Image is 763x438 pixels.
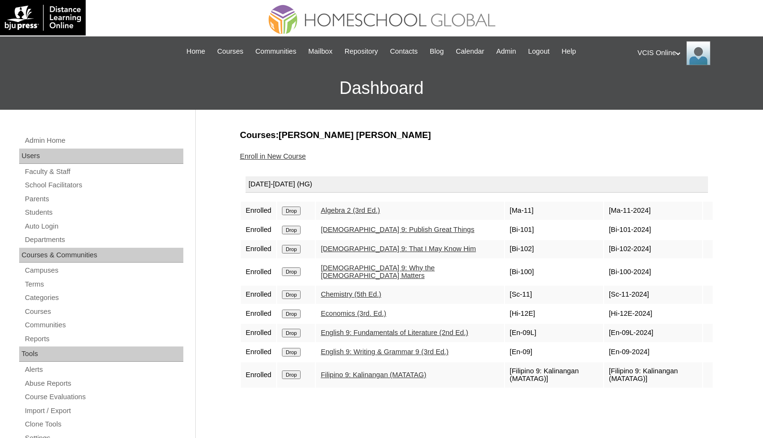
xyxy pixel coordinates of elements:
a: [DEMOGRAPHIC_DATA] 9: Why the [DEMOGRAPHIC_DATA] Matters [321,264,435,280]
a: Admin [492,46,521,57]
td: [Hi-12E] [505,305,603,323]
a: Home [182,46,210,57]
td: [En-09-2024] [604,343,702,361]
a: Categories [24,292,183,304]
a: Students [24,207,183,219]
a: Logout [523,46,554,57]
td: [Bi-102] [505,240,603,258]
td: [Bi-101] [505,221,603,239]
a: Blog [425,46,449,57]
a: [DEMOGRAPHIC_DATA] 9: That I May Know Him [321,245,476,253]
input: Drop [282,370,301,379]
input: Drop [282,207,301,215]
td: [Bi-100] [505,259,603,285]
a: Enroll in New Course [240,152,306,160]
div: VCIS Online [638,41,753,65]
td: Enrolled [241,259,276,285]
a: Campuses [24,265,183,277]
td: [En-09L] [505,324,603,342]
a: [DEMOGRAPHIC_DATA] 9: Publish Great Things [321,226,474,233]
td: [Bi-102-2024] [604,240,702,258]
a: Contacts [385,46,423,57]
span: Repository [345,46,378,57]
a: Clone Tools [24,418,183,430]
td: Enrolled [241,221,276,239]
td: Enrolled [241,343,276,361]
a: Faculty & Staff [24,166,183,178]
a: Algebra 2 (3rd Ed.) [321,207,380,214]
span: Help [561,46,576,57]
input: Drop [282,348,301,357]
td: [Ma-11-2024] [604,202,702,220]
a: Import / Export [24,405,183,417]
td: Enrolled [241,324,276,342]
a: Chemistry (5th Ed.) [321,290,381,298]
td: [Ma-11] [505,202,603,220]
a: Terms [24,278,183,290]
a: Parents [24,193,183,205]
td: [En-09] [505,343,603,361]
a: Calendar [451,46,489,57]
input: Drop [282,245,301,254]
a: Communities [24,319,183,331]
div: Tools [19,346,183,362]
a: Reports [24,333,183,345]
a: Help [557,46,581,57]
input: Drop [282,267,301,276]
a: English 9: Writing & Grammar 9 (3rd Ed.) [321,348,449,356]
span: Home [187,46,205,57]
div: Courses & Communities [19,248,183,263]
a: School Facilitators [24,179,183,191]
span: Courses [217,46,244,57]
img: VCIS Online Admin [686,41,710,65]
span: Logout [528,46,550,57]
input: Drop [282,329,301,337]
td: Enrolled [241,362,276,388]
a: Departments [24,234,183,246]
span: Mailbox [308,46,333,57]
span: Blog [430,46,444,57]
a: English 9: Fundamentals of Literature (2nd Ed.) [321,329,468,336]
td: Enrolled [241,240,276,258]
td: [Sc-11-2024] [604,286,702,304]
a: Courses [213,46,248,57]
span: Communities [255,46,296,57]
a: Auto Login [24,220,183,232]
span: Calendar [456,46,484,57]
input: Drop [282,310,301,318]
td: [Filipino 9: Kalinangan (MATATAG)] [505,362,603,388]
input: Drop [282,290,301,299]
input: Drop [282,226,301,234]
a: Abuse Reports [24,378,183,390]
a: Mailbox [303,46,337,57]
td: [Bi-101-2024] [604,221,702,239]
div: Users [19,149,183,164]
a: Courses [24,306,183,318]
td: [Sc-11] [505,286,603,304]
td: [Hi-12E-2024] [604,305,702,323]
a: Alerts [24,364,183,376]
td: Enrolled [241,305,276,323]
td: Enrolled [241,202,276,220]
a: Filipino 9: Kalinangan (MATATAG) [321,371,426,379]
a: Economics (3rd. Ed.) [321,310,386,317]
a: Communities [250,46,301,57]
a: Admin Home [24,135,183,147]
h3: Courses:[PERSON_NAME] [PERSON_NAME] [240,129,714,141]
a: Course Evaluations [24,391,183,403]
td: [Filipino 9: Kalinangan (MATATAG)] [604,362,702,388]
td: [En-09L-2024] [604,324,702,342]
span: Admin [496,46,516,57]
img: logo-white.png [5,5,81,31]
td: [Bi-100-2024] [604,259,702,285]
h3: Dashboard [5,67,758,110]
td: Enrolled [241,286,276,304]
a: Repository [340,46,383,57]
div: [DATE]-[DATE] (HG) [246,176,708,193]
span: Contacts [390,46,418,57]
